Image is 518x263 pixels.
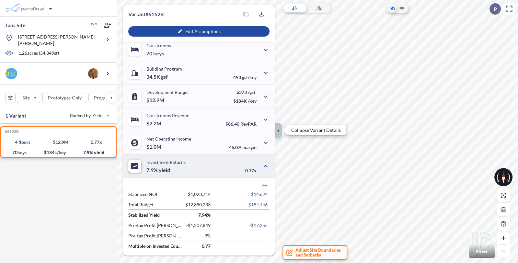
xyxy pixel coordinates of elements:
span: gsf [161,74,168,80]
span: 7.94% [198,212,211,218]
span: /key [248,98,257,104]
span: margin [242,144,257,150]
button: Ranked by Yield [65,110,113,121]
span: RevPAR [240,121,257,127]
span: gsf/key [242,74,257,80]
p: Site [22,95,30,101]
img: user logo [88,68,98,79]
button: Aerial View [389,4,397,12]
span: Yield [92,112,103,119]
p: Net Operating Income [146,136,191,142]
p: 0.77x [245,168,257,173]
span: -$17,255 [249,223,268,228]
p: 34.5K [146,74,168,80]
p: Guestrooms [146,43,171,48]
span: Variant [128,11,145,17]
span: $1,023,714 [188,191,211,197]
p: Building Program [146,66,182,72]
p: Multiple on Invested Equity [128,243,182,249]
p: Guestrooms Revenue [146,113,189,118]
span: yield [159,167,170,173]
img: Switcher Image [469,232,495,258]
p: 1.26 acres ( 54,849 sf) [18,50,59,57]
span: -9% [203,233,211,238]
p: Taos Site [5,22,26,29]
p: Total Budget [128,202,182,207]
p: Stabilized NOI [128,191,182,197]
p: 493 [233,74,257,80]
p: $12.9M [146,97,165,103]
button: Switcher ImageStreet [469,232,495,258]
h5: Click to copy the code [4,129,19,134]
img: BrandImage [5,68,17,80]
p: Investment Returns [146,159,186,165]
p: [STREET_ADDRESS][PERSON_NAME][PERSON_NAME] [18,34,101,47]
span: keys [153,50,164,57]
p: Collapse Variant Details [291,128,341,133]
button: Site Plan [398,4,406,12]
p: $184K [233,98,257,104]
span: /gsf [248,89,255,95]
span: $14,624 [251,191,268,197]
p: # 6152b [128,11,164,17]
p: 70 [146,50,164,57]
p: 45.0% [229,144,257,150]
p: Prototypes Only [48,95,82,101]
button: Program [88,93,123,103]
button: Site [17,93,41,103]
span: -$1,207,849 [186,223,211,228]
span: /key [261,183,268,187]
button: Adjust Site Boundariesand Setbacks [282,245,347,260]
button: Prototypes Only [42,93,87,103]
p: Program [94,95,112,101]
p: Pre-tax Profit [PERSON_NAME] % [128,233,182,238]
p: Pre-tax Profit [PERSON_NAME] [128,223,182,228]
p: $2.2M [146,120,162,127]
p: Development Budget [146,89,189,95]
p: Edit Assumptions [185,29,221,34]
span: Adjust Site Boundaries and Setbacks [295,248,341,257]
p: $1.0M [146,143,162,150]
span: 0.77 [202,243,211,249]
button: Edit Assumptions [128,26,270,37]
p: 7.9% [146,167,170,173]
p: 1 Variant [5,112,26,120]
span: $12,890,233 [185,202,211,207]
span: $184,146 [248,202,268,207]
p: $373 [233,89,257,95]
p: P [493,6,497,12]
p: Stabilized Yield [128,212,182,218]
p: $86.40 [225,121,257,127]
p: Street [476,249,488,254]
